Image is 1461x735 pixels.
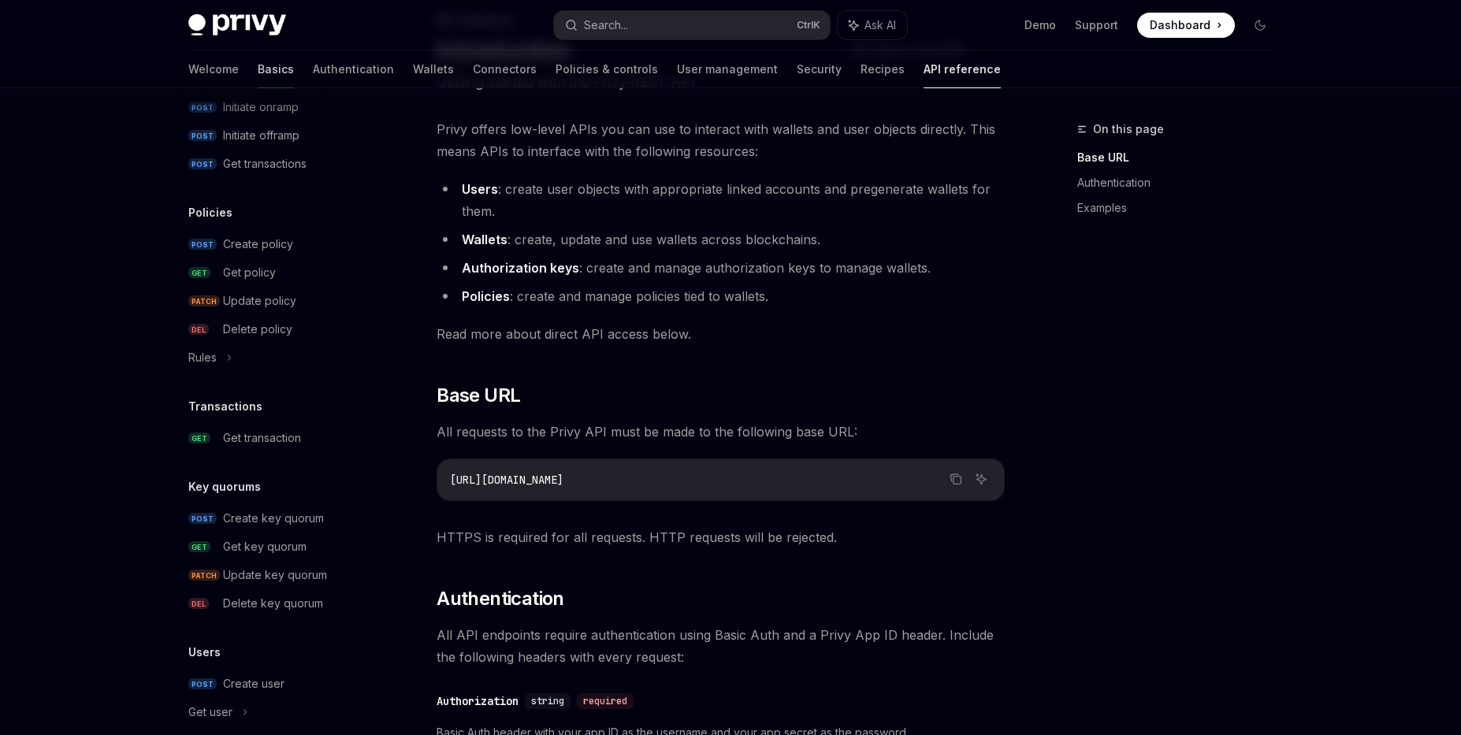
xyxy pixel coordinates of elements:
span: POST [188,239,217,251]
a: Policies & controls [556,50,658,88]
span: PATCH [188,295,220,307]
span: GET [188,541,210,553]
span: Privy offers low-level APIs you can use to interact with wallets and user objects directly. This ... [437,118,1005,162]
button: Search...CtrlK [554,11,830,39]
span: Dashboard [1150,17,1210,33]
span: All API endpoints require authentication using Basic Auth and a Privy App ID header. Include the ... [437,624,1005,668]
strong: Users [462,181,498,197]
div: Create key quorum [223,509,324,528]
h5: Transactions [188,397,262,416]
div: Get user [188,703,232,722]
h5: Policies [188,203,232,222]
a: Demo [1024,17,1056,33]
a: Welcome [188,50,239,88]
a: Examples [1077,195,1285,221]
a: POSTCreate key quorum [176,504,377,533]
span: PATCH [188,570,220,581]
a: Support [1075,17,1118,33]
li: : create and manage authorization keys to manage wallets. [437,257,1005,279]
a: Connectors [473,50,537,88]
span: string [531,695,564,707]
strong: Wallets [462,232,507,247]
a: PATCHUpdate key quorum [176,561,377,589]
button: Ask AI [838,11,907,39]
strong: Policies [462,288,510,304]
a: GETGet key quorum [176,533,377,561]
button: Toggle dark mode [1247,13,1273,38]
div: required [577,693,634,709]
span: POST [188,513,217,525]
a: Base URL [1077,145,1285,170]
div: Get key quorum [223,537,307,556]
h5: Key quorums [188,477,261,496]
button: Copy the contents from the code block [946,469,966,489]
a: API reference [924,50,1001,88]
div: Get policy [223,263,276,282]
div: Delete key quorum [223,594,323,613]
div: Update key quorum [223,566,327,585]
span: POST [188,678,217,690]
span: On this page [1093,120,1164,139]
span: DEL [188,324,209,336]
span: Ctrl K [797,19,820,32]
span: Authentication [437,586,564,611]
a: Authentication [313,50,394,88]
a: POSTInitiate offramp [176,121,377,150]
a: Wallets [413,50,454,88]
div: Rules [188,348,217,367]
a: GETGet policy [176,258,377,287]
li: : create user objects with appropriate linked accounts and pregenerate wallets for them. [437,178,1005,222]
strong: Authorization keys [462,260,579,276]
li: : create, update and use wallets across blockchains. [437,228,1005,251]
span: POST [188,130,217,142]
a: GETGet transaction [176,424,377,452]
span: Base URL [437,383,520,408]
a: POSTCreate user [176,670,377,698]
span: POST [188,158,217,170]
div: Get transaction [223,429,301,447]
div: Create policy [223,235,293,254]
span: Ask AI [864,17,896,33]
a: User management [677,50,778,88]
a: POSTGet transactions [176,150,377,178]
a: Authentication [1077,170,1285,195]
a: Dashboard [1137,13,1235,38]
div: Authorization [437,693,519,709]
span: HTTPS is required for all requests. HTTP requests will be rejected. [437,526,1005,548]
div: Update policy [223,291,296,310]
div: Search... [584,16,628,35]
a: Basics [258,50,294,88]
a: Security [797,50,842,88]
h5: Users [188,643,221,662]
span: GET [188,432,210,444]
button: Ask AI [971,469,991,489]
span: GET [188,267,210,279]
span: Read more about direct API access below. [437,323,1005,345]
a: POSTCreate policy [176,230,377,258]
span: DEL [188,598,209,610]
div: Get transactions [223,154,307,173]
div: Create user [223,674,284,693]
div: Delete policy [223,320,292,339]
span: [URL][DOMAIN_NAME] [450,473,563,487]
li: : create and manage policies tied to wallets. [437,285,1005,307]
a: DELDelete key quorum [176,589,377,618]
a: Recipes [861,50,905,88]
div: Initiate offramp [223,126,299,145]
a: DELDelete policy [176,315,377,343]
span: All requests to the Privy API must be made to the following base URL: [437,421,1005,443]
img: dark logo [188,14,286,36]
a: PATCHUpdate policy [176,287,377,315]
